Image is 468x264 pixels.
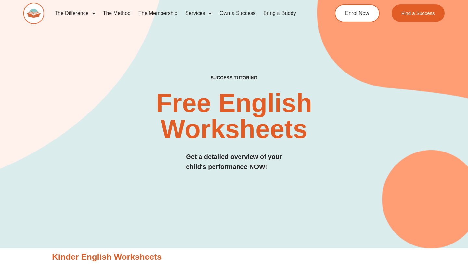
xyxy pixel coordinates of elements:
[215,6,259,21] a: Own a Success
[172,75,296,81] h4: SUCCESS TUTORING​
[260,6,300,21] a: Bring a Buddy
[52,252,416,263] h3: Kinder English Worksheets
[345,11,369,16] span: Enrol Now
[99,6,135,21] a: The Method
[51,6,99,21] a: The Difference
[335,4,380,22] a: Enrol Now
[401,11,435,16] span: Find a Success
[181,6,215,21] a: Services
[95,90,373,142] h2: Free English Worksheets​
[392,4,445,22] a: Find a Success
[51,6,311,21] nav: Menu
[186,152,282,172] h3: Get a detailed overview of your child's performance NOW!
[135,6,181,21] a: The Membership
